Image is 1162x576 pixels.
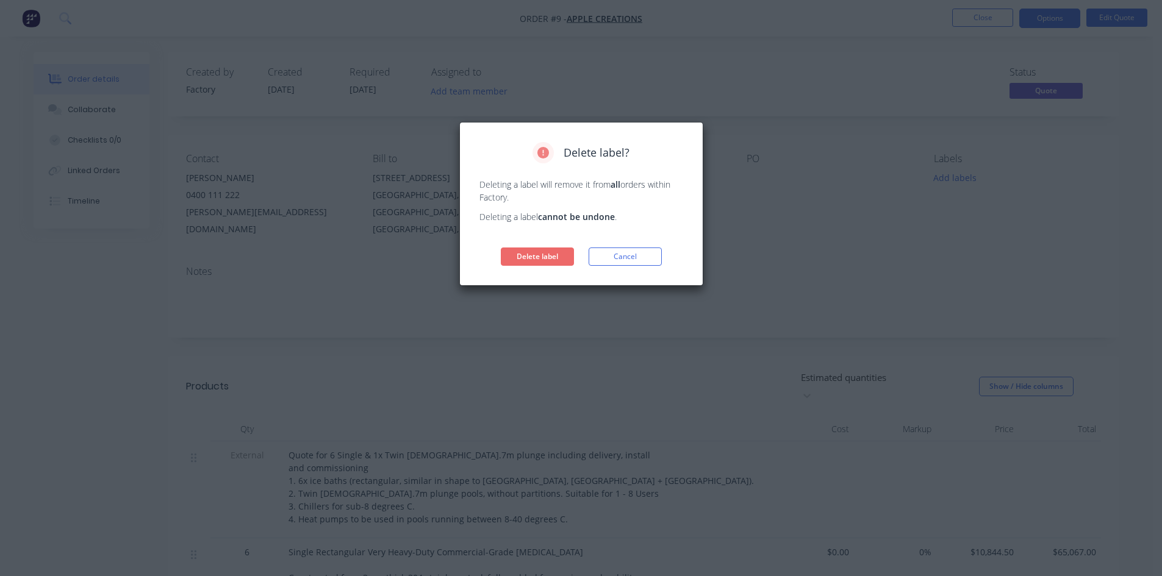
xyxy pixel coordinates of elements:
span: Delete label? [564,144,629,161]
p: Deleting a label . [479,210,683,223]
p: Deleting a label will remove it from orders within Factory. [479,178,683,204]
strong: all [611,179,620,190]
button: Cancel [589,247,662,266]
strong: cannot be undone [538,211,615,222]
button: Delete label [501,247,574,266]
